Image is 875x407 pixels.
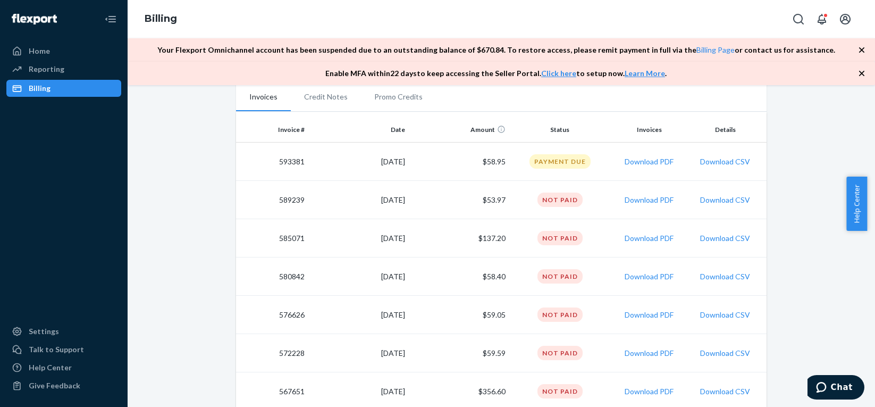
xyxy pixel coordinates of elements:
[309,258,409,296] td: [DATE]
[625,310,674,320] button: Download PDF
[700,386,750,397] button: Download CSV
[409,258,510,296] td: $58.40
[29,362,72,373] div: Help Center
[29,83,51,94] div: Billing
[846,177,867,231] button: Help Center
[409,143,510,181] td: $58.95
[157,45,835,55] p: Your Flexport Omnichannel account has been suspended due to an outstanding balance of $ 670.84 . ...
[236,296,309,334] td: 576626
[700,310,750,320] button: Download CSV
[537,308,583,322] div: Not Paid
[835,9,856,30] button: Open account menu
[29,46,50,56] div: Home
[236,143,309,181] td: 593381
[625,386,674,397] button: Download PDF
[537,193,583,207] div: Not Paid
[29,64,64,74] div: Reporting
[100,9,121,30] button: Close Navigation
[6,341,121,358] button: Talk to Support
[145,13,177,24] a: Billing
[236,84,291,111] li: Invoices
[309,219,409,258] td: [DATE]
[325,68,667,79] p: Enable MFA within 22 days to keep accessing the Seller Portal. to setup now. .
[610,117,688,143] th: Invoices
[29,380,80,391] div: Give Feedback
[12,14,57,24] img: Flexport logo
[700,271,750,282] button: Download CSV
[6,377,121,394] button: Give Feedback
[6,323,121,340] a: Settings
[625,195,674,205] button: Download PDF
[700,156,750,167] button: Download CSV
[688,117,767,143] th: Details
[6,61,121,78] a: Reporting
[625,233,674,244] button: Download PDF
[29,326,59,337] div: Settings
[537,384,583,398] div: Not Paid
[136,4,186,35] ol: breadcrumbs
[409,296,510,334] td: $59.05
[537,231,583,245] div: Not Paid
[409,181,510,219] td: $53.97
[700,233,750,244] button: Download CSV
[236,181,309,219] td: 589239
[6,80,121,97] a: Billing
[309,296,409,334] td: [DATE]
[236,219,309,258] td: 585071
[696,45,735,54] a: Billing Page
[291,84,361,110] li: Credit Notes
[236,258,309,296] td: 580842
[537,346,583,360] div: Not Paid
[409,219,510,258] td: $137.20
[541,69,576,78] a: Click here
[625,69,665,78] a: Learn More
[700,195,750,205] button: Download CSV
[236,117,309,143] th: Invoice #
[807,375,864,402] iframe: Opens a widget where you can chat to one of our agents
[309,143,409,181] td: [DATE]
[6,359,121,376] a: Help Center
[29,344,84,355] div: Talk to Support
[510,117,610,143] th: Status
[537,269,583,284] div: Not Paid
[309,334,409,372] td: [DATE]
[309,117,409,143] th: Date
[625,156,674,167] button: Download PDF
[625,348,674,359] button: Download PDF
[409,117,510,143] th: Amount
[409,334,510,372] td: $59.59
[236,334,309,372] td: 572228
[6,43,121,60] a: Home
[625,271,674,282] button: Download PDF
[811,9,832,30] button: Open notifications
[309,181,409,219] td: [DATE]
[529,154,591,169] div: Payment Due
[788,9,809,30] button: Open Search Box
[361,84,436,110] li: Promo Credits
[700,348,750,359] button: Download CSV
